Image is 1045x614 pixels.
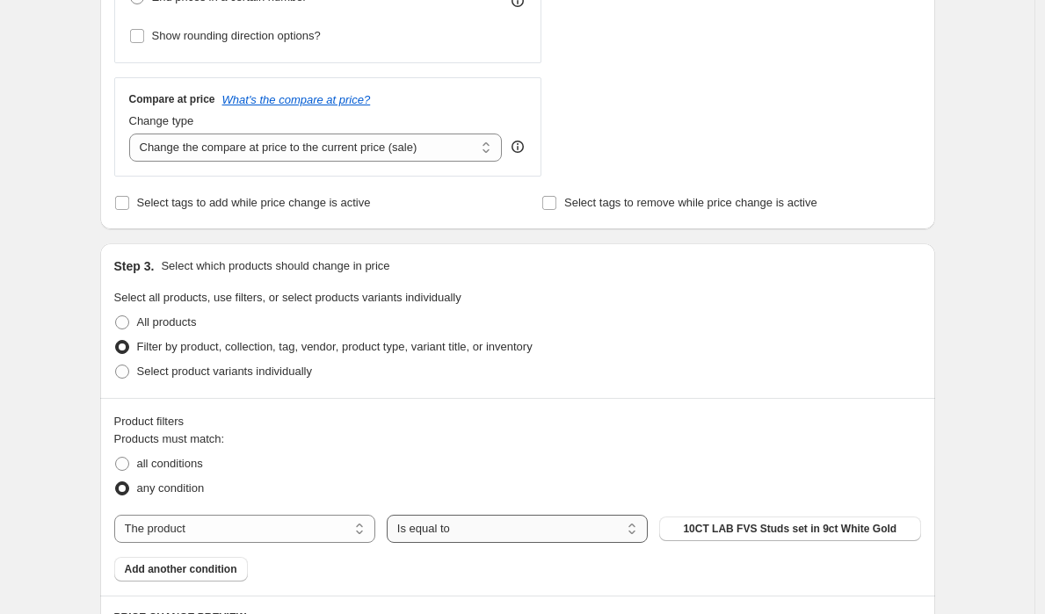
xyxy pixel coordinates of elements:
[137,196,371,209] span: Select tags to add while price change is active
[114,413,921,430] div: Product filters
[659,516,920,541] button: 10CT LAB FVS Studs set in 9ct White Gold
[137,481,205,495] span: any condition
[137,340,533,353] span: Filter by product, collection, tag, vendor, product type, variant title, or inventory
[564,196,817,209] span: Select tags to remove while price change is active
[222,93,371,106] button: What's the compare at price?
[114,432,225,445] span: Products must match:
[161,257,389,275] p: Select which products should change in price
[137,315,197,329] span: All products
[125,562,237,576] span: Add another condition
[683,522,896,536] span: 10CT LAB FVS Studs set in 9ct White Gold
[114,557,248,581] button: Add another condition
[114,291,461,304] span: Select all products, use filters, or select products variants individually
[509,138,526,155] div: help
[129,92,215,106] h3: Compare at price
[137,457,203,470] span: all conditions
[152,29,321,42] span: Show rounding direction options?
[114,257,155,275] h2: Step 3.
[137,365,312,378] span: Select product variants individually
[129,114,194,127] span: Change type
